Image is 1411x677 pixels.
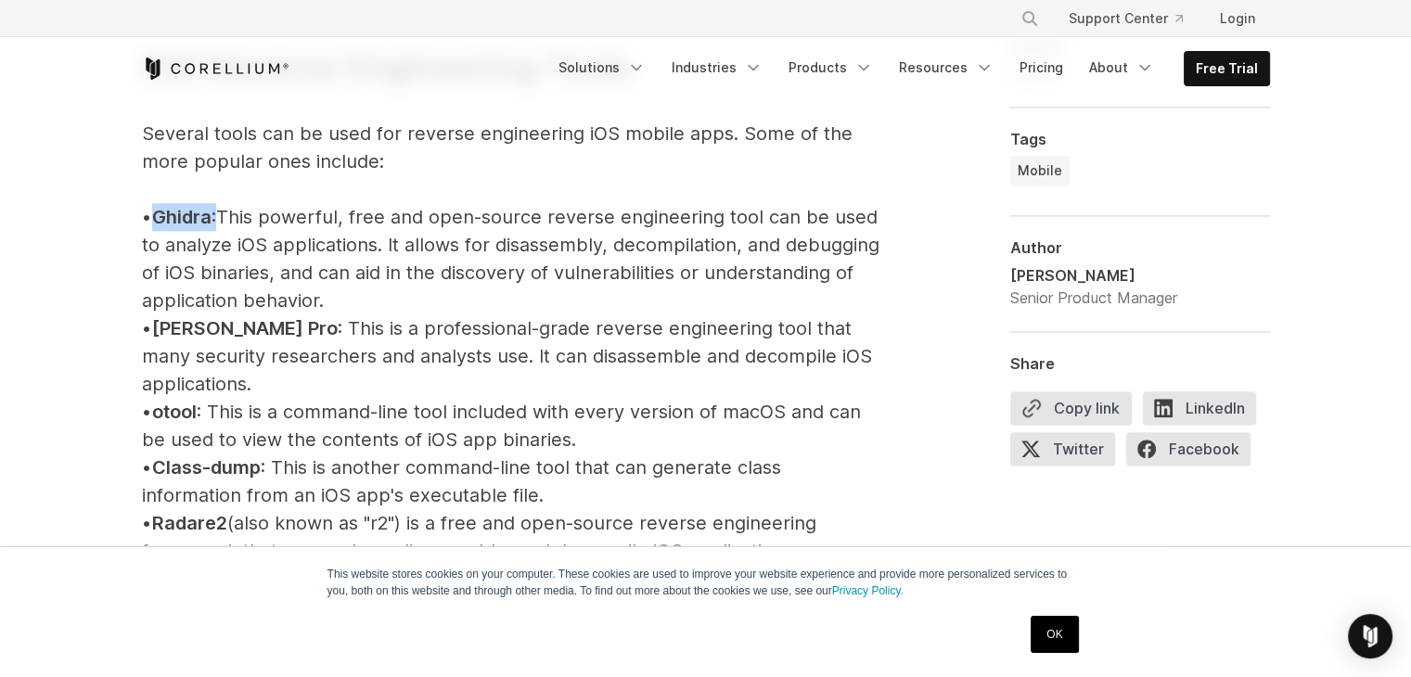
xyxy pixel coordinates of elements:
[1031,616,1078,653] a: OK
[777,51,884,84] a: Products
[1054,2,1198,35] a: Support Center
[1010,157,1070,186] a: Mobile
[1010,392,1132,426] button: Copy link
[1010,433,1115,466] span: Twitter
[152,401,197,423] span: otool
[547,51,1270,86] div: Navigation Menu
[1013,2,1046,35] button: Search
[1010,433,1126,474] a: Twitter
[152,317,338,339] span: [PERSON_NAME] Pro
[1205,2,1270,35] a: Login
[1010,355,1270,374] div: Share
[1078,51,1165,84] a: About
[1348,614,1392,658] div: Open Intercom Messenger
[888,51,1005,84] a: Resources
[998,2,1270,35] div: Navigation Menu
[1018,162,1062,181] span: Mobile
[152,456,261,479] span: Class-dump
[152,206,212,228] span: Ghidra
[152,512,227,534] span: Radare2
[1010,131,1270,149] div: Tags
[1010,239,1270,258] div: Author
[212,206,216,228] span: :
[547,51,657,84] a: Solutions
[1143,392,1256,426] span: LinkedIn
[1185,52,1269,85] a: Free Trial
[1143,392,1267,433] a: LinkedIn
[327,566,1084,599] p: This website stores cookies on your computer. These cookies are used to improve your website expe...
[1010,265,1177,287] div: [PERSON_NAME]
[142,57,289,80] a: Corellium Home
[1010,287,1177,310] div: Senior Product Manager
[661,51,774,84] a: Industries
[1008,51,1074,84] a: Pricing
[832,584,904,597] a: Privacy Policy.
[1126,433,1262,474] a: Facebook
[1126,433,1251,466] span: Facebook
